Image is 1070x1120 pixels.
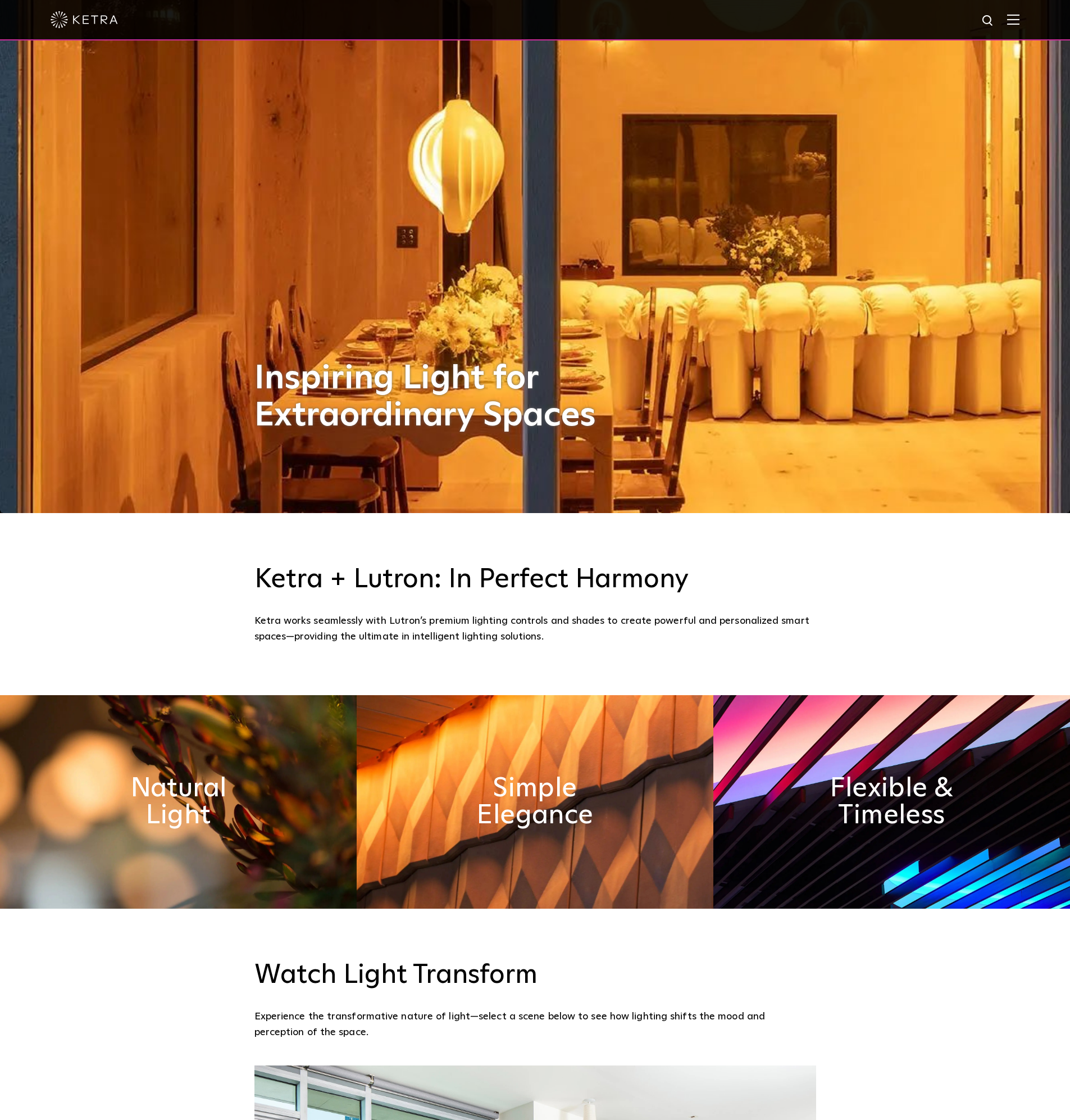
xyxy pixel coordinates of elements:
[357,695,713,909] img: simple_elegance
[254,613,816,645] div: Ketra works seamlessly with Lutron’s premium lighting controls and shades to create powerful and ...
[254,564,816,596] h3: Ketra + Lutron: In Perfect Harmony
[713,695,1070,909] img: flexible_timeless_ketra
[450,775,619,829] h2: Simple Elegance
[807,775,976,829] h2: Flexible & Timeless
[254,1009,811,1041] p: Experience the transformative nature of light—select a scene below to see how lighting shifts the...
[254,959,816,992] h3: Watch Light Transform
[981,14,995,28] img: search icon
[94,775,262,829] h2: Natural Light
[1007,14,1019,25] img: Hamburger%20Nav.svg
[51,11,118,28] img: ketra-logo-2019-white
[254,360,620,434] h1: Inspiring Light for Extraordinary Spaces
